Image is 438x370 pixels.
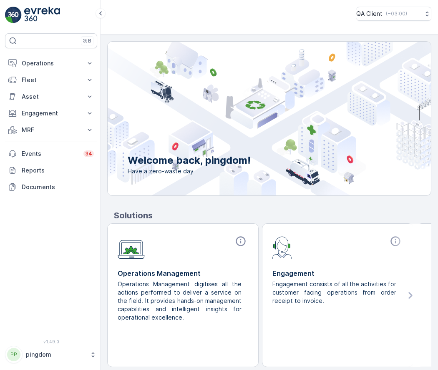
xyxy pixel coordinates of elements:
[22,166,94,175] p: Reports
[118,235,145,259] img: module-icon
[5,339,97,344] span: v 1.49.0
[5,88,97,105] button: Asset
[118,268,248,278] p: Operations Management
[386,10,407,17] p: ( +03:00 )
[5,162,97,179] a: Reports
[5,346,97,363] button: PPpingdom
[114,209,431,222] p: Solutions
[22,92,81,101] p: Asset
[356,10,383,18] p: QA Client
[272,235,292,259] img: module-icon
[5,72,97,88] button: Fleet
[22,126,81,134] p: MRF
[118,280,242,322] p: Operations Management digitises all the actions performed to deliver a service on the field. It p...
[22,59,81,67] p: Operations
[5,122,97,138] button: MRF
[128,167,251,175] span: Have a zero-waste day
[70,42,431,195] img: city illustration
[5,145,97,162] a: Events34
[272,268,403,278] p: Engagement
[22,76,81,84] p: Fleet
[272,280,396,305] p: Engagement consists of all the activities for customer facing operations from order receipt to in...
[22,109,81,117] p: Engagement
[24,7,60,23] img: logo_light-DOdMpM7g.png
[85,150,92,157] p: 34
[26,350,86,359] p: pingdom
[5,7,22,23] img: logo
[5,179,97,195] a: Documents
[22,183,94,191] p: Documents
[5,55,97,72] button: Operations
[83,37,91,44] p: ⌘B
[7,348,20,361] div: PP
[128,154,251,167] p: Welcome back, pingdom!
[356,7,431,21] button: QA Client(+03:00)
[22,150,78,158] p: Events
[5,105,97,122] button: Engagement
